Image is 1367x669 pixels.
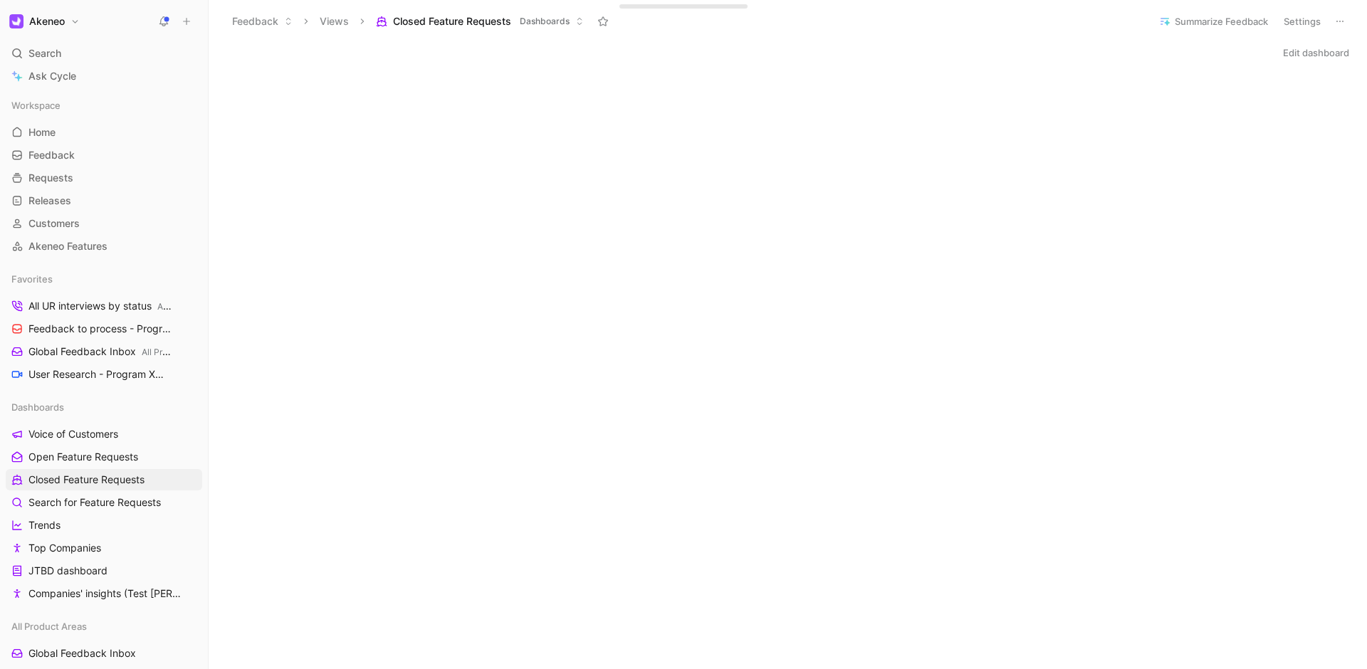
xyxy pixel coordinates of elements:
a: Feedback [6,144,202,166]
span: User Research - Program X [28,367,172,382]
span: Voice of Customers [28,427,118,441]
a: Companies' insights (Test [PERSON_NAME]) [6,583,202,604]
button: AkeneoAkeneo [6,11,83,31]
span: Closed Feature Requests [393,14,511,28]
span: Top Companies [28,541,101,555]
div: Search [6,43,202,64]
div: All Product Areas [6,616,202,637]
div: Favorites [6,268,202,290]
span: Releases [28,194,71,208]
a: Ask Cycle [6,65,202,87]
span: Search [28,45,61,62]
span: Closed Feature Requests [28,473,145,487]
h1: Akeneo [29,15,65,28]
button: Views [313,11,355,32]
span: Akeneo Features [28,239,108,253]
span: Dashboards [520,14,570,28]
a: Requests [6,167,202,189]
span: Global Feedback Inbox [28,646,136,660]
span: Workspace [11,98,61,112]
span: Search for Feature Requests [28,495,161,510]
a: JTBD dashboard [6,560,202,581]
span: Customers [28,216,80,231]
img: Akeneo [9,14,23,28]
a: Top Companies [6,537,202,559]
div: DashboardsVoice of CustomersOpen Feature RequestsClosed Feature RequestsSearch for Feature Reques... [6,396,202,604]
span: Ask Cycle [28,68,76,85]
span: Favorites [11,272,53,286]
span: Feedback to process - Program X [28,322,175,337]
button: Summarize Feedback [1153,11,1274,31]
button: Edit dashboard [1277,43,1356,63]
span: Home [28,125,56,139]
a: All UR interviews by statusAll Product Areas [6,295,202,317]
span: Dashboards [11,400,64,414]
a: Global Feedback Inbox [6,643,202,664]
div: Workspace [6,95,202,116]
a: Home [6,122,202,143]
a: User Research - Program XPROGRAM X [6,364,202,385]
div: Dashboards [6,396,202,418]
span: Feedback [28,148,75,162]
span: Trends [28,518,61,532]
button: Closed Feature RequestsDashboards [370,11,590,32]
a: Search for Feature Requests [6,492,202,513]
a: Closed Feature Requests [6,469,202,490]
a: Customers [6,213,202,234]
a: Open Feature Requests [6,446,202,468]
span: All Product Areas [142,347,210,357]
a: Voice of Customers [6,423,202,445]
button: Feedback [226,11,299,32]
span: Global Feedback Inbox [28,344,172,359]
span: All UR interviews by status [28,299,174,314]
a: Akeneo Features [6,236,202,257]
button: Settings [1277,11,1327,31]
span: Requests [28,171,73,185]
span: All Product Areas [157,301,226,312]
span: Open Feature Requests [28,450,138,464]
a: Global Feedback InboxAll Product Areas [6,341,202,362]
a: Trends [6,515,202,536]
span: Companies' insights (Test [PERSON_NAME]) [28,586,186,601]
a: Feedback to process - Program X [6,318,202,339]
span: JTBD dashboard [28,564,108,578]
a: Releases [6,190,202,211]
span: All Product Areas [11,619,87,633]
